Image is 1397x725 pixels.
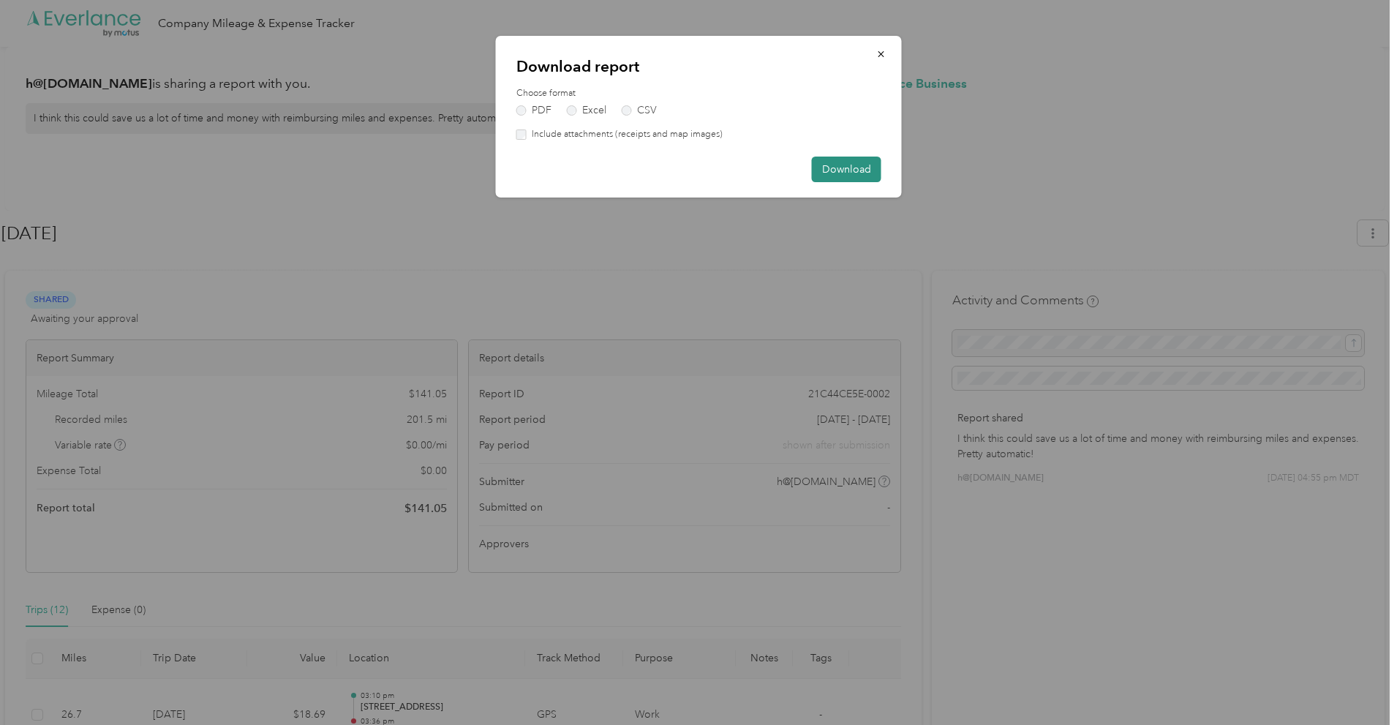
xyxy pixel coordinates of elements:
label: PDF [516,105,551,116]
label: Include attachments (receipts and map images) [527,128,723,141]
button: Download [812,157,881,182]
p: Download report [516,56,881,77]
label: Excel [567,105,606,116]
label: Choose format [516,87,881,100]
label: CSV [622,105,657,116]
